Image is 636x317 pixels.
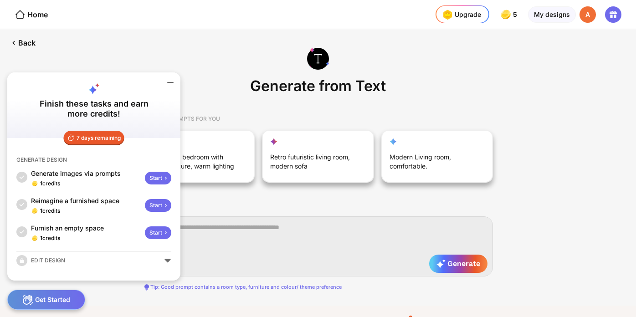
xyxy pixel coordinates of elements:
[40,207,60,215] div: credits
[31,169,141,178] div: Generate images via prompts
[145,226,171,239] div: Start
[15,9,48,20] div: Home
[390,153,475,174] div: Modern Living room, comfortable.
[513,11,519,18] span: 5
[7,290,85,310] div: Get Started
[440,7,455,22] img: upgrade-nav-btn-icon.gif
[31,196,141,205] div: Reimagine a furnished space
[40,207,42,214] span: 1
[143,284,493,291] div: Tip: Good prompt contains a room type, furniture and colour/ theme preference
[246,75,390,101] div: Generate from Text
[580,6,596,23] div: A
[307,47,329,70] img: generate-from-text-icon.svg
[64,131,124,145] div: 7 days remaining
[31,224,141,233] div: Furnish an empty space
[16,156,67,164] div: GENERATE DESIGN
[270,138,277,145] img: fill-up-your-space-star-icon.svg
[270,153,356,174] div: Retro futuristic living room, modern sofa
[145,172,171,184] div: Start
[40,180,60,187] div: credits
[436,259,480,268] span: Generate
[145,199,171,212] div: Start
[143,108,493,130] div: SAMPLE PROMPTS FOR YOU
[390,138,397,145] img: customization-star-icon.svg
[40,235,42,241] span: 1
[528,6,576,23] div: My designs
[40,235,60,242] div: credits
[40,180,42,187] span: 1
[33,99,154,119] div: Finish these tasks and earn more credits!
[440,7,481,22] div: Upgrade
[151,153,237,174] div: A modern bedroom with nice furniture, warm lighting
